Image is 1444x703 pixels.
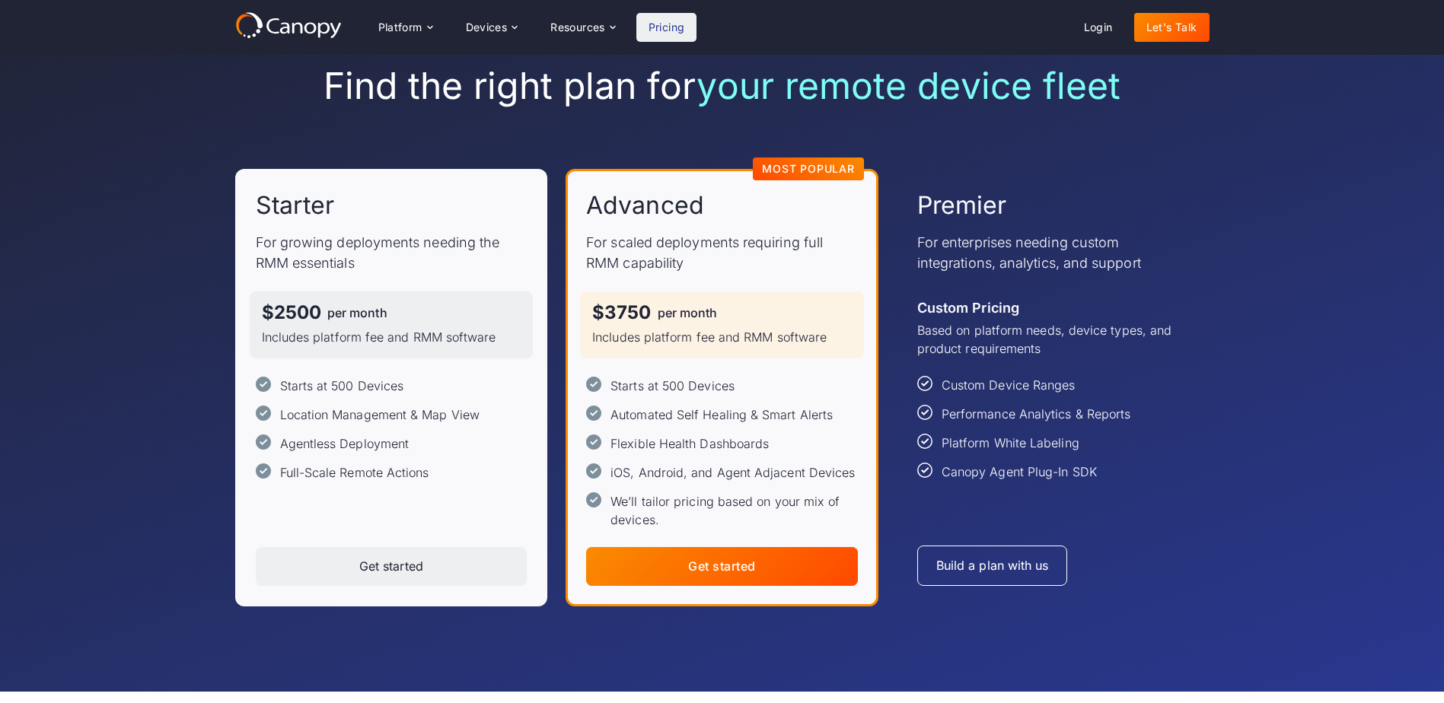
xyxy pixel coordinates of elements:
div: Starts at 500 Devices [610,377,735,395]
div: Platform White Labeling [942,434,1079,452]
div: Get started [359,559,423,574]
div: Devices [466,22,508,33]
a: Pricing [636,13,697,42]
p: Based on platform needs, device types, and product requirements [917,321,1189,358]
a: Get started [256,547,528,586]
div: Full-Scale Remote Actions [280,463,429,482]
p: Includes platform fee and RMM software [592,328,852,346]
p: For scaled deployments requiring full RMM capability [586,232,858,273]
div: Custom Device Ranges [942,376,1076,394]
div: iOS, Android, and Agent Adjacent Devices [610,463,855,482]
a: Login [1072,13,1125,42]
a: Build a plan with us [917,546,1068,586]
a: Get started [586,547,858,586]
div: Resources [538,12,626,43]
div: Agentless Deployment [280,434,410,453]
div: Custom Pricing [917,297,1019,318]
div: Starts at 500 Devices [280,377,404,395]
div: Devices [454,12,530,43]
div: $3750 [592,304,651,322]
div: Performance Analytics & Reports [942,405,1130,423]
p: For growing deployments needing the RMM essentials [256,232,528,273]
div: We’ll tailor pricing based on your mix of devices. [610,492,858,529]
div: Platform [378,22,422,33]
h2: Starter [256,189,335,221]
h1: Find the right plan for [235,64,1210,108]
a: Let's Talk [1134,13,1210,42]
div: Automated Self Healing & Smart Alerts [610,406,833,424]
div: Resources [550,22,605,33]
div: per month [327,307,387,319]
span: your remote device fleet [696,63,1120,108]
div: Most Popular [762,164,855,174]
p: Includes platform fee and RMM software [262,328,521,346]
div: Location Management & Map View [280,406,480,424]
div: Platform [366,12,445,43]
h2: Premier [917,189,1007,221]
div: per month [658,307,718,319]
div: Canopy Agent Plug-In SDK [942,463,1097,481]
div: Build a plan with us [936,558,1049,573]
h2: Advanced [586,189,704,221]
div: $2500 [262,304,321,322]
div: Flexible Health Dashboards [610,434,769,453]
p: For enterprises needing custom integrations, analytics, and support [917,232,1189,273]
div: Get started [688,559,755,574]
